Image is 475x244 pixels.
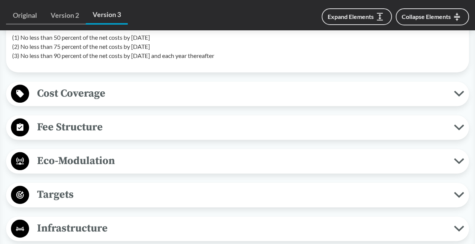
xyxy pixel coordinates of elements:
[6,7,44,24] a: Original
[29,119,454,136] span: Fee Structure
[29,85,454,102] span: Cost Coverage
[12,33,463,60] p: (1) No less than 50 percent of the net costs by [DATE] (2) No less than 75 percent of the net cos...
[29,152,454,169] span: Eco-Modulation
[29,220,454,237] span: Infrastructure
[44,7,86,24] a: Version 2
[9,84,466,103] button: Cost Coverage
[322,8,392,25] button: Expand Elements
[86,6,128,25] a: Version 3
[396,8,469,25] button: Collapse Elements
[9,118,466,137] button: Fee Structure
[9,152,466,171] button: Eco-Modulation
[9,219,466,238] button: Infrastructure
[9,185,466,205] button: Targets
[29,186,454,203] span: Targets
